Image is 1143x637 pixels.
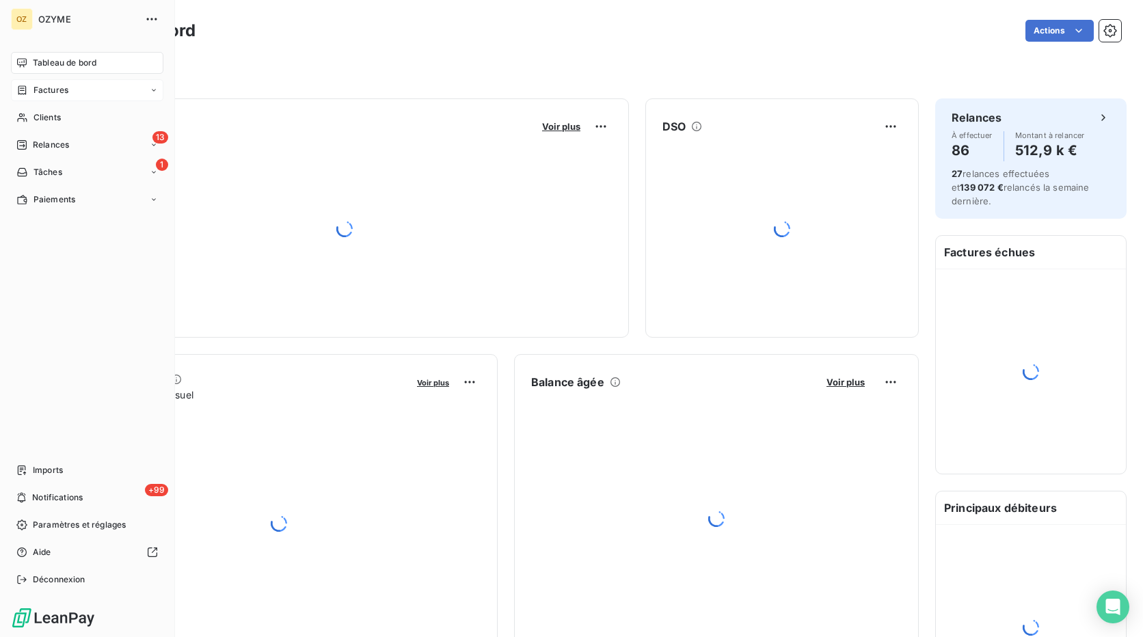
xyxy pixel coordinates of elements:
span: Voir plus [542,121,580,132]
span: 27 [952,168,963,179]
button: Voir plus [822,376,869,388]
a: Imports [11,459,163,481]
h6: Balance âgée [531,374,604,390]
span: Paiements [33,193,75,206]
div: Open Intercom Messenger [1097,591,1129,623]
h6: DSO [662,118,686,135]
div: OZ [11,8,33,30]
a: Factures [11,79,163,101]
span: relances effectuées et relancés la semaine dernière. [952,168,1090,206]
span: Déconnexion [33,573,85,586]
a: Paiements [11,189,163,211]
span: Tâches [33,166,62,178]
span: Notifications [32,491,83,504]
span: Relances [33,139,69,151]
img: Logo LeanPay [11,607,96,629]
span: Paramètres et réglages [33,519,126,531]
span: OZYME [38,14,137,25]
span: +99 [145,484,168,496]
span: 13 [152,131,168,144]
span: Clients [33,111,61,124]
a: 13Relances [11,134,163,156]
span: À effectuer [952,131,993,139]
span: Aide [33,546,51,558]
span: Chiffre d'affaires mensuel [77,388,407,402]
button: Voir plus [538,120,584,133]
span: Factures [33,84,68,96]
a: Aide [11,541,163,563]
a: 1Tâches [11,161,163,183]
button: Voir plus [413,376,453,388]
span: Tableau de bord [33,57,96,69]
h4: 86 [952,139,993,161]
a: Tableau de bord [11,52,163,74]
button: Actions [1025,20,1094,42]
a: Paramètres et réglages [11,514,163,536]
h6: Principaux débiteurs [936,491,1126,524]
span: Imports [33,464,63,476]
span: Montant à relancer [1015,131,1085,139]
span: 1 [156,159,168,171]
span: 139 072 € [960,182,1003,193]
h6: Factures échues [936,236,1126,269]
a: Clients [11,107,163,128]
span: Voir plus [417,378,449,388]
span: Voir plus [826,377,865,388]
h6: Relances [952,109,1001,126]
h4: 512,9 k € [1015,139,1085,161]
